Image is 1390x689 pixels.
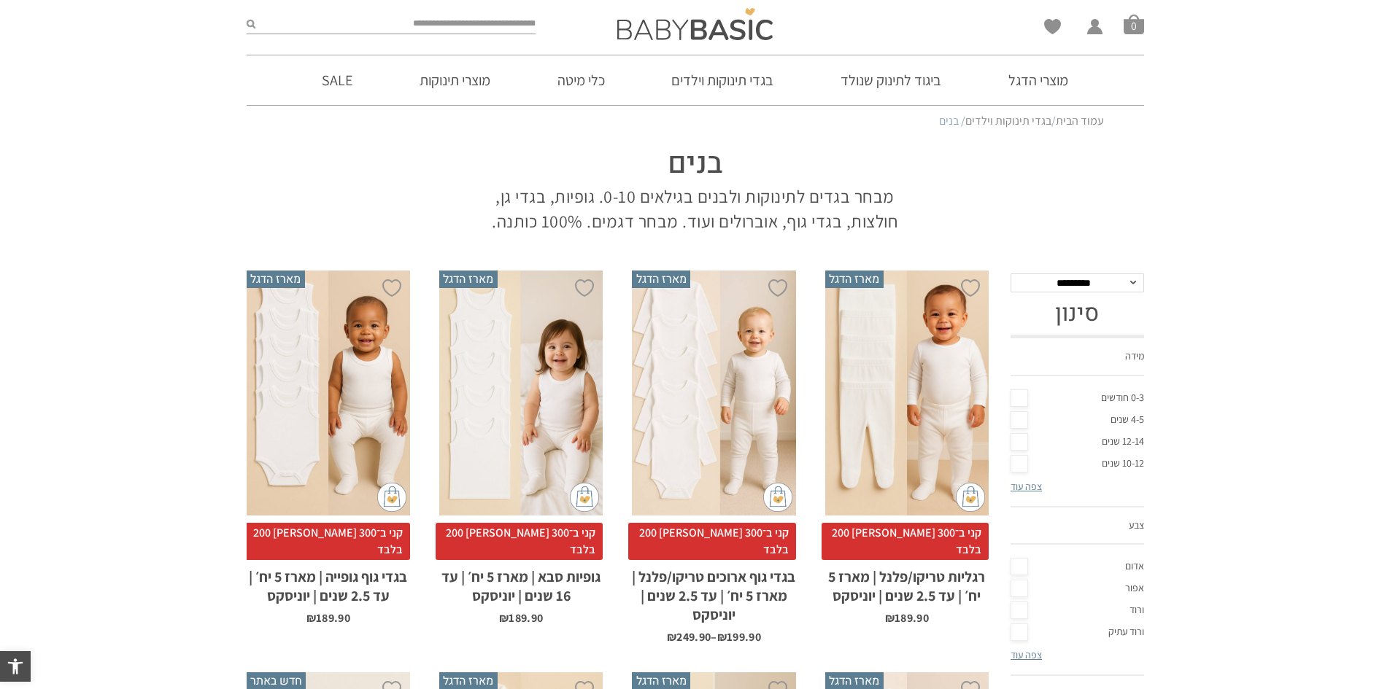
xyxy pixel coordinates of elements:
a: ורוד [1011,599,1144,621]
span: ₪ [306,610,316,626]
a: מארז הדגל בגדי גוף גופייה | מארז 5 יח׳ | עד 2.5 שנים | יוניסקס קני ב־300 [PERSON_NAME] 200 בלבדבג... [247,270,410,624]
img: cat-mini-atc.png [956,483,985,512]
a: צבע [1011,507,1144,545]
a: מארז הדגל גופיות סבא | מארז 5 יח׳ | עד 16 שנים | יוניסקס קני ב־300 [PERSON_NAME] 200 בלבדגופיות ס... [439,270,603,624]
a: אפור [1011,577,1144,599]
a: אדום [1011,556,1144,577]
span: קני ב־300 [PERSON_NAME] 200 בלבד [436,523,603,560]
span: מארז הדגל [439,270,498,288]
p: מבחר בגדים לתינוקות ולבנים בגילאים 0-10. גופיות, בגדי גן, חולצות, בגדי גוף, אוברולים ועוד. מבחר ד... [487,184,903,233]
a: 0-3 חודשים [1011,387,1144,409]
a: SALE [300,55,374,105]
span: Wishlist [1044,19,1061,39]
span: מארז הדגל [632,270,690,288]
a: ורוד עתיק [1011,621,1144,643]
a: כלי מיטה [536,55,627,105]
span: קני ב־300 [PERSON_NAME] 200 בלבד [628,523,795,560]
a: ביגוד לתינוק שנולד [819,55,963,105]
a: עמוד הבית [1056,113,1104,128]
h1: בנים [487,144,903,184]
span: קני ב־300 [PERSON_NAME] 200 בלבד [243,523,410,560]
bdi: 189.90 [885,610,929,626]
bdi: 199.90 [717,629,761,645]
bdi: 189.90 [499,610,543,626]
a: צפה עוד [1011,480,1042,493]
a: בגדי תינוקות וילדים [649,55,795,105]
span: ₪ [885,610,895,626]
h3: סינון [1011,300,1144,327]
a: בגדי תינוקות וילדים [965,113,1051,128]
a: מוצרי תינוקות [398,55,512,105]
a: צפה עוד [1011,648,1042,661]
h2: בגדי גוף ארוכים טריקו/פלנל | מארז 5 יח׳ | עד 2.5 שנים | יוניסקס [632,560,795,624]
span: ₪ [667,629,676,645]
a: סל קניות0 [1124,14,1144,34]
img: Baby Basic בגדי תינוקות וילדים אונליין [617,8,773,40]
a: 12-14 שנים [1011,431,1144,453]
bdi: 249.90 [667,629,711,645]
span: מארז הדגל [247,270,305,288]
h2: גופיות סבא | מארז 5 יח׳ | עד 16 שנים | יוניסקס [439,560,603,605]
nav: Breadcrumb [287,113,1104,129]
bdi: 189.90 [306,610,350,626]
a: Wishlist [1044,19,1061,34]
span: מארז הדגל [825,270,884,288]
img: cat-mini-atc.png [570,483,599,512]
a: מארז הדגל בגדי גוף ארוכים טריקו/פלנל | מארז 5 יח׳ | עד 2.5 שנים | יוניסקס קני ב־300 [PERSON_NAME]... [632,270,795,643]
a: מידה [1011,338,1144,376]
img: cat-mini-atc.png [377,483,406,512]
a: מוצרי הדגל [986,55,1090,105]
select: הזמנה בחנות [1011,273,1144,292]
span: קני ב־300 [PERSON_NAME] 200 בלבד [822,523,989,560]
img: cat-mini-atc.png [763,483,792,512]
span: ₪ [499,610,509,626]
h2: רגליות טריקו/פלנל | מארז 5 יח׳ | עד 2.5 שנים | יוניסקס [825,560,989,605]
span: סל קניות [1124,14,1144,34]
span: – [632,624,795,643]
a: 10-12 שנים [1011,453,1144,475]
a: מארז הדגל רגליות טריקו/פלנל | מארז 5 יח׳ | עד 2.5 שנים | יוניסקס קני ב־300 [PERSON_NAME] 200 בלבד... [825,270,989,624]
h2: בגדי גוף גופייה | מארז 5 יח׳ | עד 2.5 שנים | יוניסקס [247,560,410,605]
span: ₪ [717,629,727,645]
a: 4-5 שנים [1011,409,1144,431]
